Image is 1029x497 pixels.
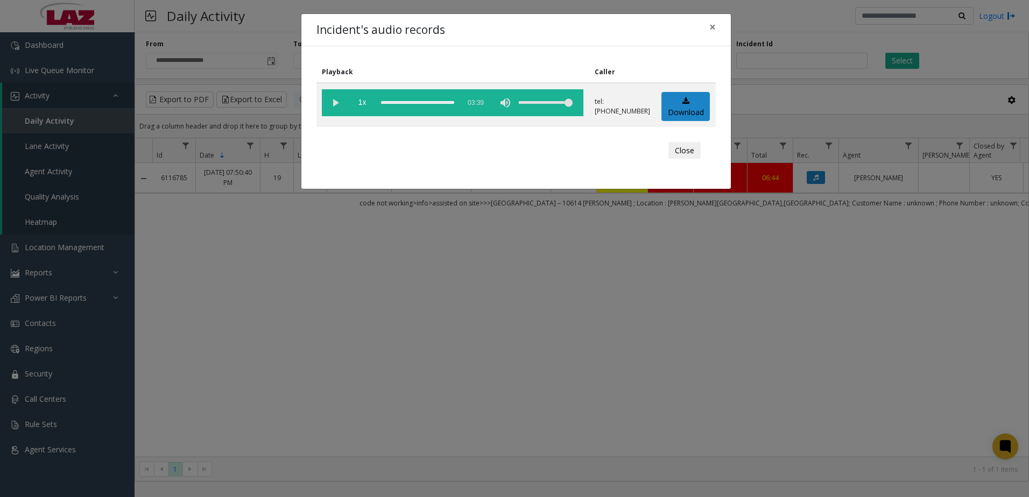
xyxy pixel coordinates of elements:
span: playback speed button [349,89,376,116]
a: Download [661,92,710,122]
h4: Incident's audio records [316,22,445,39]
div: volume level [519,89,573,116]
div: scrub bar [381,89,454,116]
th: Playback [316,61,589,83]
th: Caller [589,61,656,83]
p: tel:[PHONE_NUMBER] [595,97,650,116]
button: Close [702,14,723,40]
button: Close [668,142,701,159]
span: × [709,19,716,34]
